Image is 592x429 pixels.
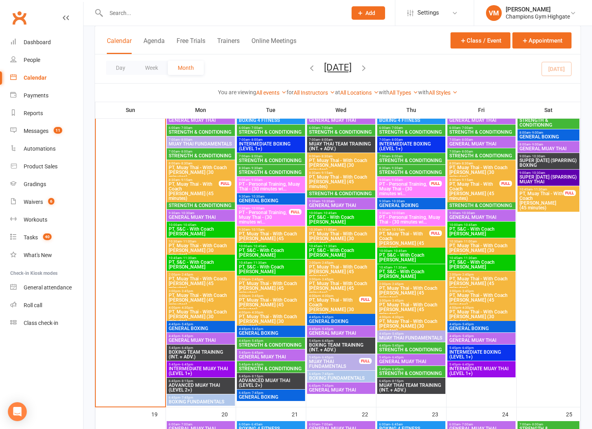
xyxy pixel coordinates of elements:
[449,323,514,326] span: 4:45pm
[531,155,545,158] span: - 10:30am
[10,34,83,51] a: Dashboard
[168,165,233,179] span: PT, Muay Thai - With Coach [PERSON_NAME] (30 minutes)
[24,199,43,205] div: Waivers
[309,281,374,295] span: PT, Muay Thai - With Coach [PERSON_NAME] (45 minutes)
[460,126,473,130] span: - 7:00am
[352,6,385,20] button: Add
[238,248,303,257] span: PT, S&C - With Coach [PERSON_NAME]
[168,276,233,291] span: PT, Muay Thai - With Coach [PERSON_NAME] (45 minutes)
[250,126,262,130] span: - 7:00am
[519,155,578,158] span: 9:00am
[429,90,458,96] a: All Styles
[252,244,266,248] span: - 10:45am
[309,228,374,231] span: 10:30am
[449,150,514,153] span: 7:00am
[180,162,192,165] span: - 8:30am
[238,138,303,142] span: 7:00am
[306,102,376,118] th: Wed
[379,200,444,203] span: 9:30am
[519,146,578,151] span: GENERAL MUAY THAI
[309,175,374,189] span: PT, Muay Thai - With Coach [PERSON_NAME] (45 minutes)
[168,150,233,153] span: 7:00am
[238,207,289,210] span: 9:30am
[322,228,337,231] span: - 11:00am
[449,293,514,307] span: PT, Muay Thai - With Coach [PERSON_NAME] (45 minutes)
[10,122,83,140] a: Messages 11
[309,126,374,130] span: 6:00am
[238,166,303,170] span: 8:30am
[449,130,514,134] span: STRENGTH & CONDITIONING
[238,278,303,281] span: 2:00pm
[449,276,514,291] span: PT, Muay Thai - With Coach [PERSON_NAME] (45 minutes)
[168,153,233,158] span: STRENGTH & CONDITIONING
[320,126,333,130] span: - 7:00am
[238,195,303,198] span: 9:30am
[219,181,231,187] div: FULL
[449,289,514,293] span: 3:00pm
[168,326,233,331] span: GENERAL BOXING
[168,310,233,324] span: PT, Muay Thai - With Coach [PERSON_NAME] (30 minutes)
[287,89,294,95] strong: for
[166,102,236,118] th: Mon
[379,253,444,262] span: PT, S&C - With Coach [PERSON_NAME]
[180,211,194,215] span: - 10:30am
[168,211,233,215] span: 9:30am
[324,62,352,73] button: [DATE]
[10,175,83,193] a: Gradings
[180,289,193,293] span: - 3:45pm
[24,320,58,326] div: Class check-in
[238,178,303,182] span: 9:00am
[379,282,444,286] span: 2:00pm
[238,294,303,298] span: 3:00pm
[168,138,233,142] span: 7:00am
[418,89,429,95] strong: with
[449,182,500,201] span: PT, Muay Thai - With Coach [PERSON_NAME] (45 minutes)
[309,138,374,142] span: 7:00am
[168,203,233,208] span: STRENGTH & CONDITIONING
[168,61,204,75] button: Month
[320,278,333,281] span: - 3:45pm
[462,223,477,227] span: - 10:45am
[168,289,233,293] span: 3:00pm
[10,211,83,229] a: Workouts
[24,110,43,116] div: Reports
[379,319,444,333] span: PT, Muay Thai - With Coach [PERSON_NAME] (30 minutes)
[10,314,83,332] a: Class kiosk mode
[531,131,543,134] span: - 9:00am
[460,138,473,142] span: - 8:00am
[10,87,83,104] a: Payments
[250,207,264,210] span: - 10:00am
[417,4,439,22] span: Settings
[389,90,418,96] a: All Types
[182,256,196,260] span: - 11:30am
[10,51,83,69] a: People
[379,118,444,123] span: BOXING 4 FITNESS
[10,279,83,297] a: General attendance kiosk mode
[238,210,289,224] span: PT - Personal Training, Muay Thai - (30 minutes wi...
[24,181,46,187] div: Gradings
[451,32,510,48] button: Class / Event
[499,181,512,187] div: FULL
[379,231,430,250] span: PT, Muay Thai - With Coach [PERSON_NAME] (45 minutes)
[390,138,403,142] span: - 8:00am
[379,211,444,215] span: 9:30am
[238,261,303,265] span: 10:45am
[309,211,374,215] span: 10:00am
[461,273,474,276] span: - 2:45pm
[309,231,374,246] span: PT, Muay Thai - With Coach [PERSON_NAME] (30 minutes)
[320,315,333,319] span: - 5:45pm
[180,150,192,153] span: - 8:00am
[294,90,335,96] a: All Instructors
[250,278,263,281] span: - 2:45pm
[238,298,303,312] span: PT, Muay Thai - With Coach [PERSON_NAME] (45 minutes)
[449,178,500,182] span: 8:30am
[449,256,514,260] span: 10:45am
[379,170,444,175] span: STRENGTH & CONDITIONING
[449,211,514,215] span: 9:30am
[449,165,514,179] span: PT, Muay Thai - With Coach [PERSON_NAME] (30 minutes)
[516,102,581,118] th: Sat
[309,118,374,123] span: GENERAL MUAY THAI
[309,319,374,324] span: GENERAL BOXING
[309,261,374,265] span: 2:00pm
[238,281,303,295] span: PT, Muay Thai - With Coach [PERSON_NAME] (45 minutes)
